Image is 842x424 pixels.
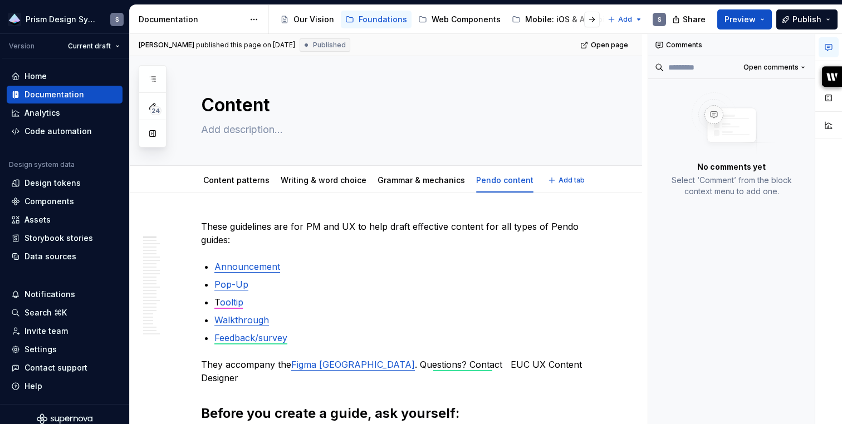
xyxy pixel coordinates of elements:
[220,297,243,308] a: ooltip
[139,14,244,25] div: Documentation
[201,358,598,384] p: They accompany the . Questions? Contact EUC UX Content Designer
[7,86,123,103] a: Documentation
[724,14,756,25] span: Preview
[214,279,248,290] a: Pop-Up
[2,7,127,31] button: Prism Design SystemS
[432,14,501,25] div: Web Components
[7,248,123,265] a: Data sources
[139,41,194,50] span: [PERSON_NAME]
[618,15,632,24] span: Add
[7,122,123,140] a: Code automation
[291,359,415,370] a: Figma [GEOGRAPHIC_DATA]
[25,178,81,189] div: Design tokens
[507,11,614,28] a: Mobile: iOS & Android
[359,14,407,25] div: Foundations
[648,34,815,56] div: Comments
[697,161,766,172] p: No comments yet
[577,37,633,53] a: Open page
[25,307,67,318] div: Search ⌘K
[25,344,57,355] div: Settings
[414,11,505,28] a: Web Components
[25,362,87,373] div: Contact support
[7,341,123,358] a: Settings
[7,104,123,122] a: Analytics
[214,314,269,326] a: Walkthrough
[7,285,123,303] button: Notifications
[7,193,123,210] a: Components
[276,8,602,31] div: Page tree
[476,175,533,185] a: Pendo content
[214,295,598,309] p: T
[378,175,465,185] a: Grammar & mechanics
[667,9,713,29] button: Share
[559,176,585,185] span: Add tab
[25,71,47,82] div: Home
[199,168,274,191] div: Content patterns
[214,261,280,272] a: Announcement
[293,14,334,25] div: Our Vision
[341,11,412,28] a: Foundations
[201,405,598,422] h2: Before you create a guide, ask yourself:
[25,214,51,225] div: Assets
[9,160,75,169] div: Design system data
[25,326,68,337] div: Invite team
[276,168,371,191] div: Writing & word choice
[604,12,646,27] button: Add
[68,42,111,51] span: Current draft
[7,359,123,377] button: Contact support
[776,9,838,29] button: Publish
[203,175,270,185] a: Content patterns
[199,92,595,119] textarea: Content
[313,41,346,50] span: Published
[25,251,76,262] div: Data sources
[25,89,84,100] div: Documentation
[545,172,590,188] button: Add tab
[8,13,21,26] img: 9b6b964a-53fc-4bc9-b355-cdb05cf83bcb.png
[7,229,123,247] a: Storybook stories
[25,233,93,244] div: Storybook stories
[7,67,123,85] a: Home
[26,14,97,25] div: Prism Design System
[658,15,662,24] div: S
[683,14,706,25] span: Share
[373,168,469,191] div: Grammar & mechanics
[525,14,610,25] div: Mobile: iOS & Android
[591,41,628,50] span: Open page
[7,174,123,192] a: Design tokens
[115,15,119,24] div: S
[738,60,810,75] button: Open comments
[25,381,42,392] div: Help
[717,9,772,29] button: Preview
[9,42,35,51] div: Version
[7,377,123,395] button: Help
[276,11,339,28] a: Our Vision
[281,175,366,185] a: Writing & word choice
[662,175,801,197] p: Select ‘Comment’ from the block context menu to add one.
[63,38,125,54] button: Current draft
[7,304,123,322] button: Search ⌘K
[201,220,598,246] p: These guidelines are for PM and UX to help draft effective content for all types of Pendo guides:
[150,106,161,115] span: 24
[25,126,92,137] div: Code automation
[7,211,123,229] a: Assets
[214,332,287,343] a: Feedback/survey
[25,289,75,300] div: Notifications
[25,107,60,119] div: Analytics
[792,14,821,25] span: Publish
[472,168,538,191] div: Pendo content
[25,196,74,207] div: Components
[7,322,123,340] a: Invite team
[743,63,799,72] span: Open comments
[196,41,295,50] div: published this page on [DATE]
